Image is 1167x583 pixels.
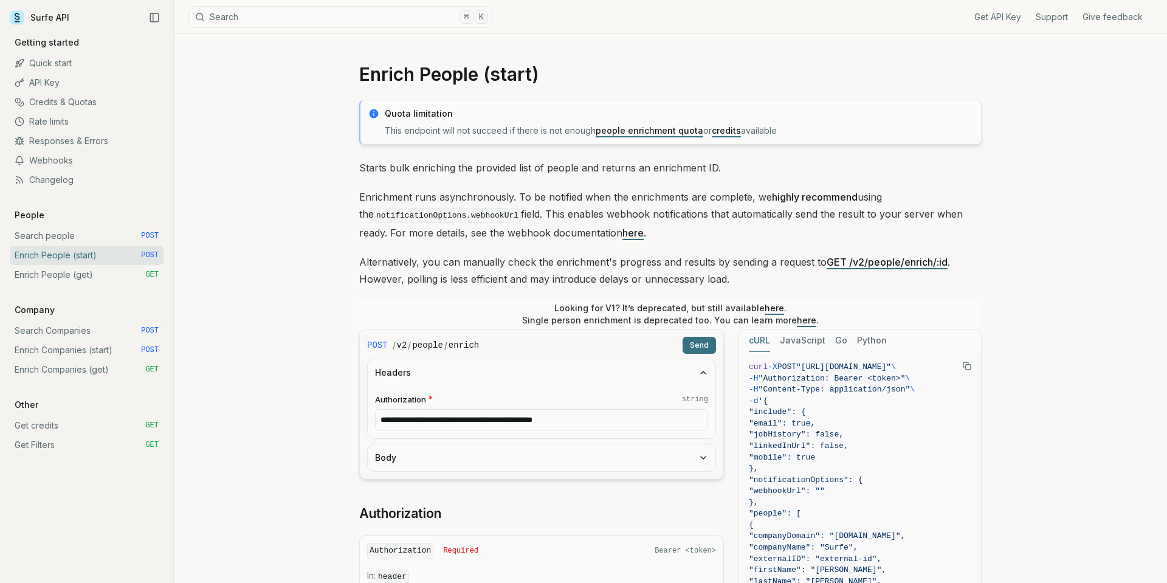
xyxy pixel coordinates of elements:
button: Copy Text [958,357,976,375]
button: Go [835,329,847,352]
a: Enrich Companies (get) GET [10,360,164,379]
a: Credits & Quotas [10,92,164,112]
a: API Key [10,73,164,92]
a: Get Filters GET [10,435,164,455]
p: Quota limitation [385,108,974,120]
p: People [10,209,49,221]
span: / [444,339,447,351]
span: \ [905,374,910,383]
span: GET [145,421,159,430]
span: "people": [ [749,509,801,518]
code: string [682,395,708,404]
a: Search people POST [10,226,164,246]
span: Authorization [375,394,426,405]
button: Python [857,329,887,352]
h1: Enrich People (start) [359,63,982,85]
a: here [765,303,784,313]
span: GET [145,440,159,450]
span: "include": { [749,407,806,416]
span: Required [443,546,478,556]
span: POST [141,250,159,260]
p: Other [10,399,43,411]
span: "email": true, [749,419,815,428]
span: POST [367,339,388,351]
span: -H [749,385,759,394]
code: Authorization [367,543,433,559]
button: Body [368,444,715,471]
span: -H [749,374,759,383]
button: Send [683,337,716,354]
span: curl [749,362,768,371]
span: Bearer <token> [655,546,716,556]
p: In: [367,570,716,583]
span: \ [891,362,896,371]
button: Headers [368,359,715,386]
button: JavaScript [780,329,825,352]
span: { [749,520,754,530]
span: "mobile": true [749,453,815,462]
span: "Authorization: Bearer <token>" [759,374,906,383]
span: "externalID": "external-id", [749,554,881,564]
p: Alternatively, you can manually check the enrichment's progress and results by sending a request ... [359,254,982,288]
button: cURL [749,329,770,352]
a: Authorization [359,505,441,522]
span: \ [910,385,915,394]
span: }, [749,464,759,473]
span: "webhookUrl": "" [749,486,825,495]
a: Get credits GET [10,416,164,435]
span: "firstName": "[PERSON_NAME]", [749,565,886,574]
a: here [622,227,644,239]
a: GET /v2/people/enrich/:id [827,256,948,268]
button: Collapse Sidebar [145,9,164,27]
span: -X [768,362,777,371]
a: Surfe API [10,9,69,27]
code: people [412,339,442,351]
span: "jobHistory": false, [749,430,844,439]
button: Search⌘K [188,6,492,28]
a: Quick start [10,53,164,73]
a: Give feedback [1083,11,1143,23]
strong: highly recommend [772,191,858,203]
p: This endpoint will not succeed if there is not enough or available [385,125,974,137]
span: POST [141,345,159,355]
span: / [408,339,411,351]
span: / [393,339,396,351]
p: Getting started [10,36,84,49]
span: "notificationOptions": { [749,475,862,485]
a: Search Companies POST [10,321,164,340]
span: POST [141,231,159,241]
span: GET [145,365,159,374]
a: credits [712,125,741,136]
span: POST [141,326,159,336]
span: "companyDomain": "[DOMAIN_NAME]", [749,531,905,540]
span: -d [749,396,759,405]
p: Company [10,304,60,316]
a: Enrich People (get) GET [10,265,164,285]
span: "companyName": "Surfe", [749,543,858,552]
a: Enrich People (start) POST [10,246,164,265]
a: people enrichment quota [596,125,703,136]
span: '{ [759,396,768,405]
kbd: ⌘ [460,10,473,24]
a: Get API Key [974,11,1021,23]
a: Changelog [10,170,164,190]
a: here [797,315,816,325]
span: "Content-Type: application/json" [759,385,911,394]
p: Enrichment runs asynchronously. To be notified when the enrichments are complete, we using the fi... [359,188,982,241]
kbd: K [475,10,488,24]
code: v2 [397,339,407,351]
code: enrich [449,339,479,351]
span: }, [749,498,759,507]
span: POST [777,362,796,371]
span: "[URL][DOMAIN_NAME]" [796,362,891,371]
p: Starts bulk enriching the provided list of people and returns an enrichment ID. [359,159,982,176]
code: notificationOptions.webhookUrl [374,209,521,223]
a: Rate limits [10,112,164,131]
a: Webhooks [10,151,164,170]
span: GET [145,270,159,280]
a: Enrich Companies (start) POST [10,340,164,360]
a: Responses & Errors [10,131,164,151]
span: "linkedInUrl": false, [749,441,849,450]
p: Looking for V1? It’s deprecated, but still available . Single person enrichment is deprecated too... [522,302,819,326]
a: Support [1036,11,1068,23]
